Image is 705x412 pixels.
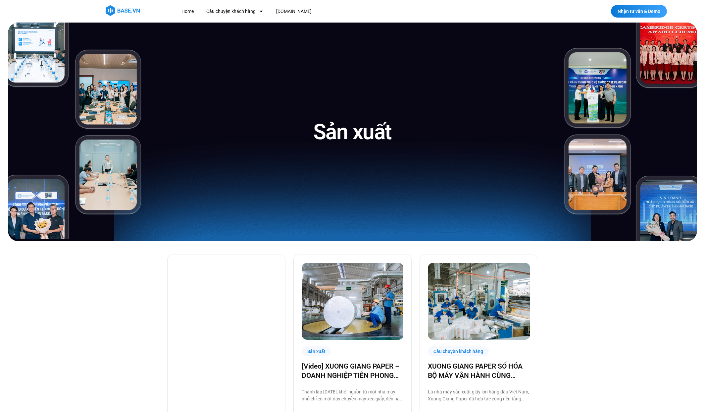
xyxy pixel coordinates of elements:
[428,362,529,380] a: XUONG GIANG PAPER SỐ HÓA BỘ MÁY VẬN HÀNH CÙNG [DOMAIN_NAME]
[618,9,660,14] span: Nhận tư vấn & Demo
[271,5,317,18] a: [DOMAIN_NAME]
[428,388,529,402] p: Là nhà máy sản xuất giấy lớn hàng đầu Việt Nam, Xuong Giang Paper đã hợp tác cùng nền tảng [DOMAI...
[176,5,433,18] nav: Menu
[611,5,667,18] a: Nhận tư vấn & Demo
[313,118,392,146] h1: Sản xuất
[201,5,269,18] a: Câu chuyện khách hàng
[176,5,199,18] a: Home
[428,346,489,357] div: Câu chuyện khách hàng
[302,346,331,357] div: Sản xuất
[302,388,403,402] p: Thành lập [DATE], khởi nguồn từ một nhà máy nhỏ chỉ có một dây chuyền máy xeo giấy, đến nay Xuong...
[302,362,403,380] a: [Video] XUONG GIANG PAPER – DOANH NGHIỆP TIÊN PHONG CHUYỂN ĐỔI SỐ TỈNH [GEOGRAPHIC_DATA]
